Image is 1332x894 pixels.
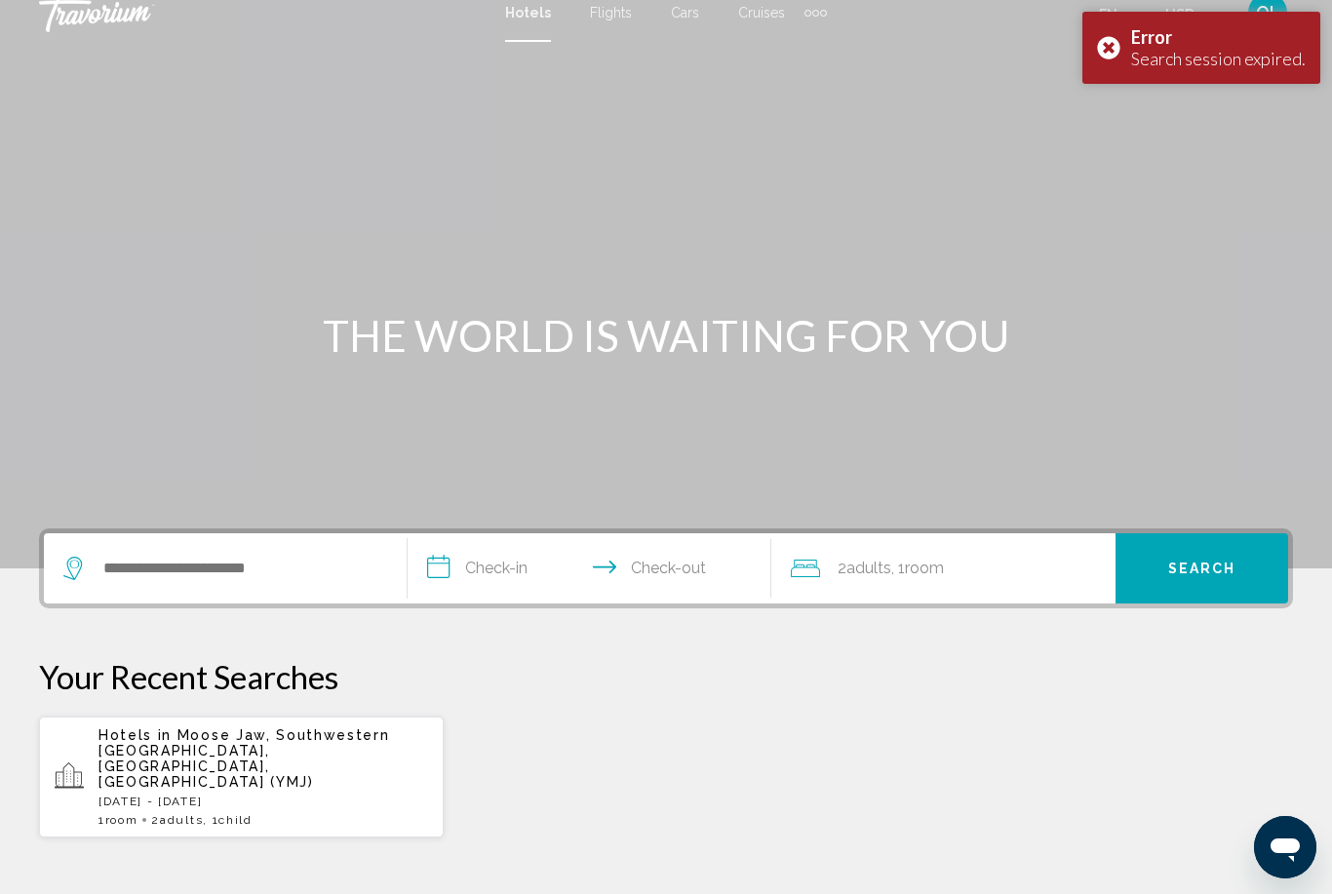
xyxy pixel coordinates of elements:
[39,657,1293,696] p: Your Recent Searches
[905,559,944,577] span: Room
[1254,816,1316,878] iframe: Button to launch messaging window
[590,5,632,20] a: Flights
[98,727,389,790] span: Moose Jaw, Southwestern [GEOGRAPHIC_DATA], [GEOGRAPHIC_DATA], [GEOGRAPHIC_DATA] (YMJ)
[771,533,1116,603] button: Travelers: 2 adults, 0 children
[1099,7,1117,22] span: en
[1256,3,1280,22] span: OL
[39,716,444,838] button: Hotels in Moose Jaw, Southwestern [GEOGRAPHIC_DATA], [GEOGRAPHIC_DATA], [GEOGRAPHIC_DATA] (YMJ)[D...
[838,555,891,582] span: 2
[300,310,1032,361] h1: THE WORLD IS WAITING FOR YOU
[160,813,203,827] span: Adults
[203,813,252,827] span: , 1
[151,813,203,827] span: 2
[846,559,891,577] span: Adults
[891,555,944,582] span: , 1
[218,813,252,827] span: Child
[505,5,551,20] a: Hotels
[44,533,1288,603] div: Search widget
[1168,562,1236,577] span: Search
[738,5,785,20] a: Cruises
[98,813,137,827] span: 1
[1131,26,1306,48] div: Error
[1116,533,1288,603] button: Search
[1131,48,1306,69] div: Search session expired.
[671,5,699,20] a: Cars
[105,813,138,827] span: Room
[408,533,771,603] button: Check in and out dates
[98,727,172,743] span: Hotels in
[98,795,428,808] p: [DATE] - [DATE]
[1165,7,1195,22] span: USD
